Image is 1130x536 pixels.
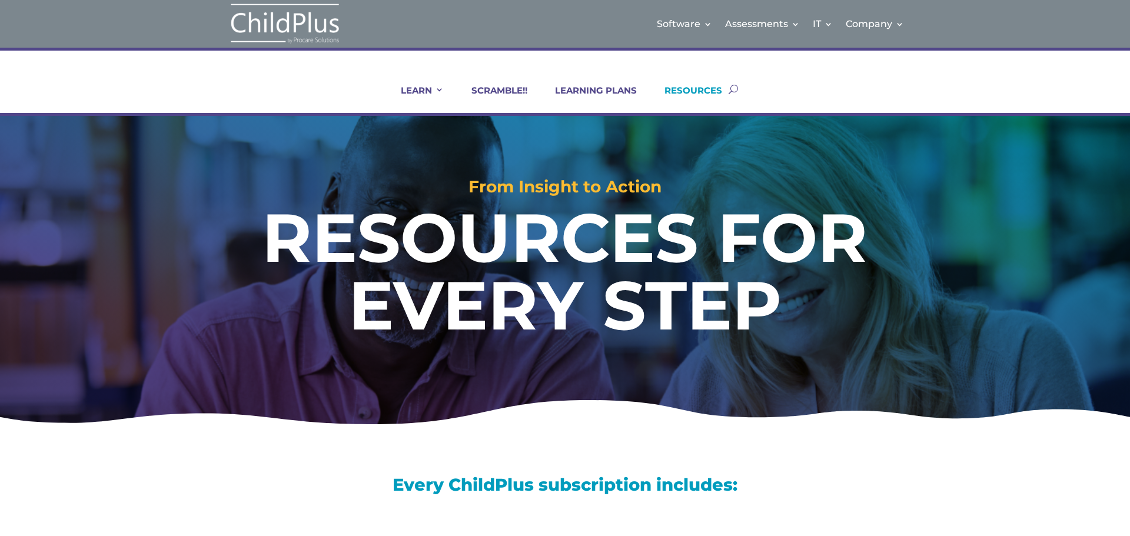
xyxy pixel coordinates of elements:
a: SCRAMBLE!! [457,85,527,113]
a: LEARNING PLANS [540,85,637,113]
h1: RESOURCES FOR EVERY STEP [158,204,972,345]
a: LEARN [386,85,444,113]
a: RESOURCES [650,85,722,113]
h2: From Insight to Action [56,178,1073,201]
h3: Every ChildPlus subscription includes: [188,476,942,499]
